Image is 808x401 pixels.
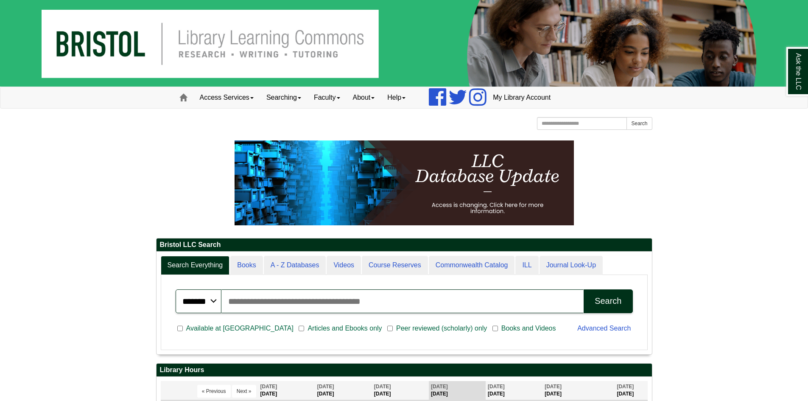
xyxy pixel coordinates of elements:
[197,385,231,398] button: « Previous
[260,384,277,390] span: [DATE]
[183,323,297,334] span: Available at [GEOGRAPHIC_DATA]
[157,364,652,377] h2: Library Hours
[258,381,315,400] th: [DATE]
[327,256,361,275] a: Videos
[626,117,652,130] button: Search
[161,256,230,275] a: Search Everything
[317,384,334,390] span: [DATE]
[299,325,304,332] input: Articles and Ebooks only
[488,384,505,390] span: [DATE]
[264,256,326,275] a: A - Z Databases
[429,256,515,275] a: Commonwealth Catalog
[372,381,429,400] th: [DATE]
[157,238,652,252] h2: Bristol LLC Search
[393,323,490,334] span: Peer reviewed (scholarly) only
[429,381,486,400] th: [DATE]
[577,325,631,332] a: Advanced Search
[615,381,647,400] th: [DATE]
[387,325,393,332] input: Peer reviewed (scholarly) only
[542,381,615,400] th: [DATE]
[230,256,263,275] a: Books
[492,325,498,332] input: Books and Videos
[235,140,574,225] img: HTML tutorial
[260,87,308,108] a: Searching
[177,325,183,332] input: Available at [GEOGRAPHIC_DATA]
[545,384,562,390] span: [DATE]
[304,323,385,334] span: Articles and Ebooks only
[498,323,559,334] span: Books and Videos
[540,256,603,275] a: Journal Look-Up
[193,87,260,108] a: Access Services
[362,256,428,275] a: Course Reserves
[374,384,391,390] span: [DATE]
[595,296,621,306] div: Search
[347,87,381,108] a: About
[232,385,256,398] button: Next »
[486,381,542,400] th: [DATE]
[486,87,557,108] a: My Library Account
[617,384,634,390] span: [DATE]
[584,289,632,313] button: Search
[515,256,538,275] a: ILL
[315,381,372,400] th: [DATE]
[431,384,448,390] span: [DATE]
[308,87,347,108] a: Faculty
[381,87,412,108] a: Help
